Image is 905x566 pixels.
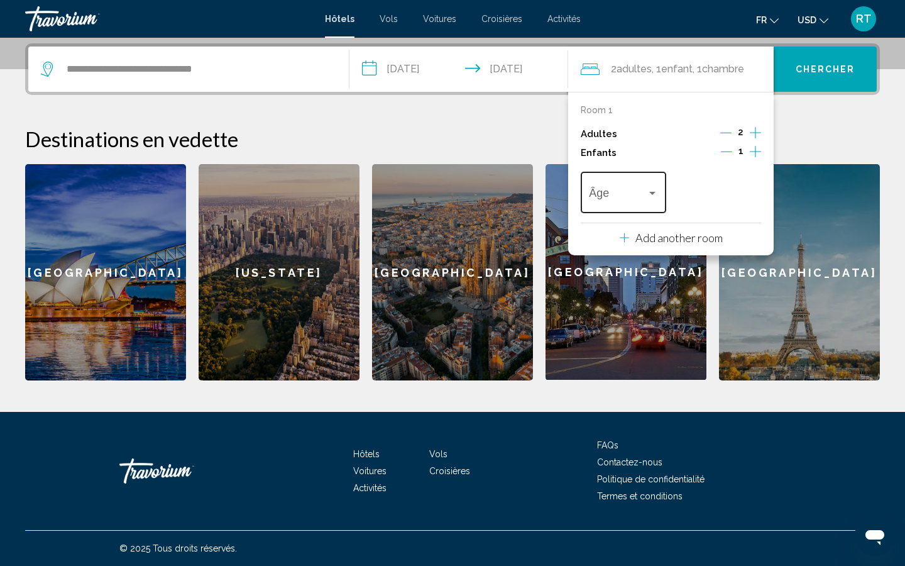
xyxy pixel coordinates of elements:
span: RT [856,13,872,25]
button: Decrement children [721,145,732,160]
span: © 2025 Tous droits réservés. [119,543,237,553]
button: Add another room [620,223,723,249]
a: Travorium [25,6,312,31]
p: Enfants [581,148,617,158]
h2: Destinations en vedette [25,126,880,152]
a: Hôtels [325,14,354,24]
button: Decrement adults [720,126,732,141]
span: , 1 [693,60,744,78]
button: Increment adults [750,125,761,143]
a: Hôtels [353,449,380,459]
span: , 1 [652,60,693,78]
button: Change language [756,11,779,29]
a: Vols [429,449,447,459]
a: Travorium [119,452,245,490]
button: User Menu [847,6,880,32]
p: Room 1 [581,105,613,115]
button: Travelers: 2 adults, 1 child [568,47,774,92]
span: 2 [738,127,743,137]
span: Adultes [617,63,652,75]
a: [US_STATE] [199,164,359,380]
span: 1 [738,146,743,156]
p: Adultes [581,129,617,140]
a: FAQs [597,440,618,450]
button: Increment children [750,143,761,162]
button: Change currency [798,11,828,29]
span: Chercher [796,65,855,75]
a: Croisières [481,14,522,24]
a: [GEOGRAPHIC_DATA] [546,164,706,380]
button: Check-in date: Oct 18, 2025 Check-out date: Oct 19, 2025 [349,47,568,92]
a: Termes et conditions [597,491,683,501]
a: Contactez-nous [597,457,662,467]
a: Croisières [429,466,470,476]
a: Activités [353,483,387,493]
p: Add another room [635,231,723,245]
span: Enfant [661,63,693,75]
iframe: Bouton de lancement de la fenêtre de messagerie [855,516,895,556]
a: Politique de confidentialité [597,474,705,484]
span: USD [798,15,816,25]
a: [GEOGRAPHIC_DATA] [372,164,533,380]
div: Search widget [28,47,877,92]
a: Vols [380,14,398,24]
a: [GEOGRAPHIC_DATA] [25,164,186,380]
button: Chercher [774,47,877,92]
span: fr [756,15,767,25]
a: Voitures [353,466,387,476]
a: Activités [547,14,581,24]
span: Chambre [702,63,744,75]
a: [GEOGRAPHIC_DATA] [719,164,880,380]
a: Voitures [423,14,456,24]
span: 2 [611,60,652,78]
